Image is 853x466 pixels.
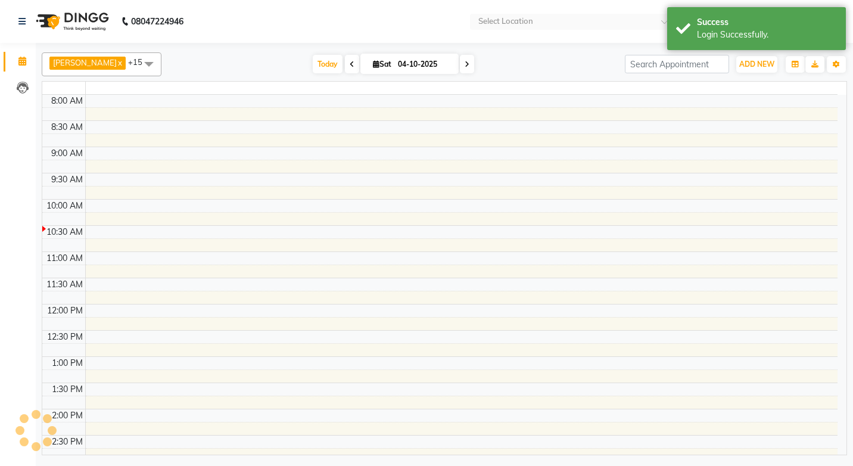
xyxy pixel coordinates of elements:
div: 10:00 AM [44,200,85,212]
input: 2025-10-04 [394,55,454,73]
button: ADD NEW [736,56,777,73]
span: Sat [370,60,394,69]
div: 8:30 AM [49,121,85,133]
div: 12:30 PM [45,331,85,343]
div: 9:30 AM [49,173,85,186]
span: +15 [128,57,151,67]
span: ADD NEW [739,60,774,69]
img: logo [30,5,112,38]
span: Today [313,55,343,73]
div: 2:30 PM [49,436,85,448]
div: Login Successfully. [697,29,837,41]
a: x [117,58,122,67]
div: 8:00 AM [49,95,85,107]
div: 11:30 AM [44,278,85,291]
div: Select Location [478,15,533,27]
div: 1:00 PM [49,357,85,369]
div: 2:00 PM [49,409,85,422]
div: 12:00 PM [45,305,85,317]
div: 10:30 AM [44,226,85,238]
div: 1:30 PM [49,383,85,396]
div: Success [697,16,837,29]
input: Search Appointment [625,55,729,73]
span: [PERSON_NAME] [53,58,117,67]
b: 08047224946 [131,5,183,38]
div: 9:00 AM [49,147,85,160]
div: 11:00 AM [44,252,85,265]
